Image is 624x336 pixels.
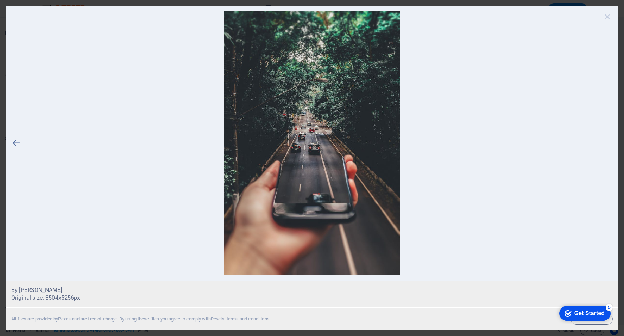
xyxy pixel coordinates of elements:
[11,316,271,322] div: All files are provided by and are free of charge. By using these files you agree to comply with .
[16,306,25,308] button: 3
[22,11,602,275] img: Creative blend of technology and nature with smartphone framing a bustling road through forest.
[11,286,613,294] a: By [PERSON_NAME]
[16,298,25,299] button: 2
[6,4,57,18] div: Get Started 5 items remaining, 0% complete
[58,316,72,322] a: Pexels
[16,289,25,291] button: 1
[211,316,270,322] a: Pexels’ terms and conditions
[52,1,59,8] div: 5
[21,8,51,14] div: Get Started
[11,294,613,302] p: Original size: 3504x5256 px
